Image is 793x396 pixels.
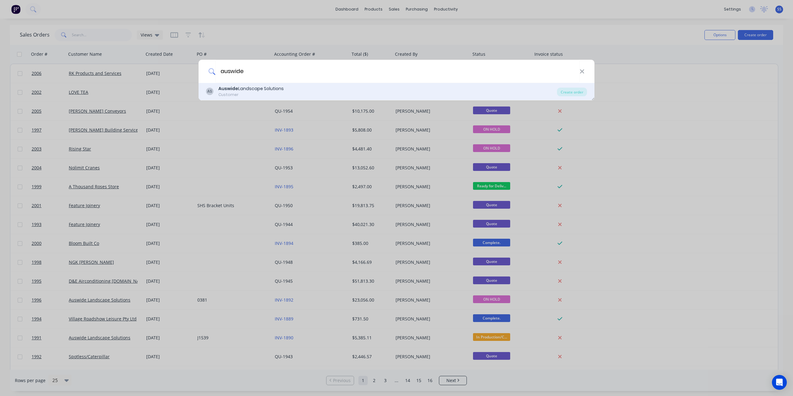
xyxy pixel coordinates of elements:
div: Create order [557,88,587,96]
b: Auswide [218,85,238,92]
div: Customer [218,92,284,98]
div: Landscape Solutions [218,85,284,92]
input: Enter a customer name to create a new order... [215,60,580,83]
div: AS [206,88,213,95]
div: Open Intercom Messenger [772,375,787,390]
